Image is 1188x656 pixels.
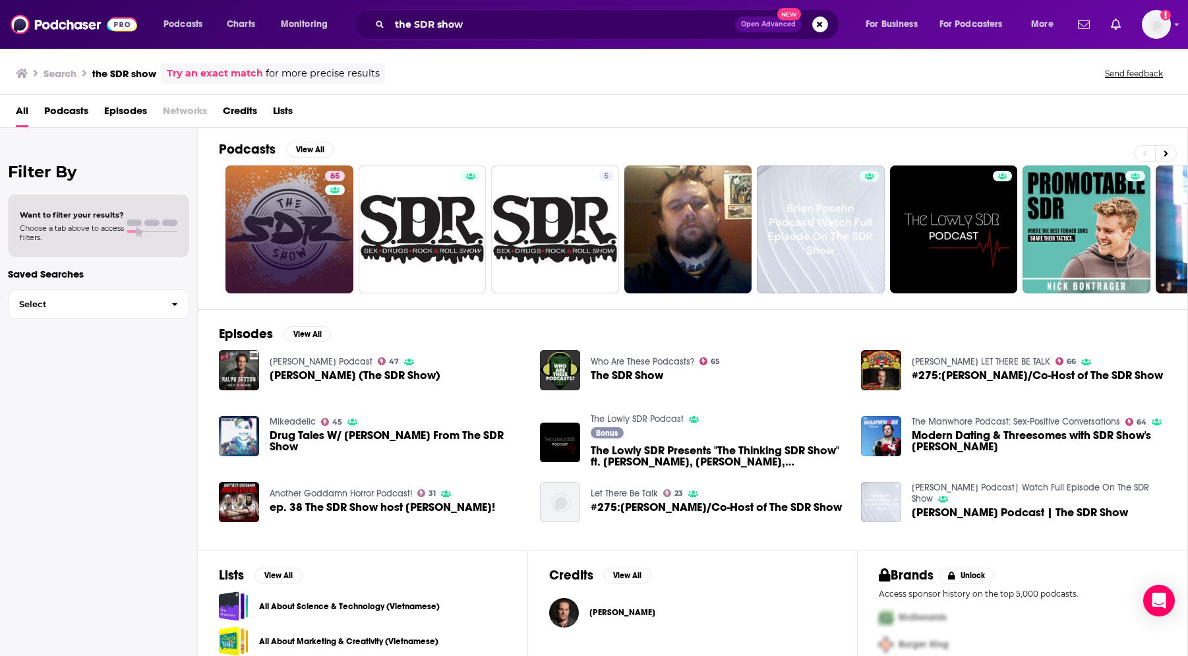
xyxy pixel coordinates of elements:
[879,567,934,583] h2: Brands
[861,482,901,522] a: Colin Quinn Podcast | The SDR Show
[389,359,399,365] span: 47
[259,599,440,614] a: All About Science & Technology (Vietnamese)
[8,289,189,319] button: Select
[912,430,1166,452] span: Modern Dating & Threesomes with SDR Show's [PERSON_NAME]
[390,14,735,35] input: Search podcasts, credits, & more...
[270,502,495,513] span: ep. 38 The SDR Show host [PERSON_NAME]!
[219,141,334,158] a: PodcastsView All
[219,416,259,456] img: Drug Tales W/ Ralph Sutton From The SDR Show
[866,15,918,34] span: For Business
[219,482,259,522] img: ep. 38 The SDR Show host Ralph Sutton!
[591,502,842,513] a: #275:Ralph Sutton/Co-Host of The SDR Show
[899,612,947,623] span: McDonalds
[549,591,837,634] button: Ralph SuttonRalph Sutton
[591,445,845,467] span: The Lowly SDR Presents "The Thinking SDR Show" ft. [PERSON_NAME], [PERSON_NAME], [PERSON_NAME]
[879,589,1166,599] p: Access sponsor history on the top 5,000 podcasts.
[931,14,1022,35] button: open menu
[219,326,331,342] a: EpisodesView All
[270,502,495,513] a: ep. 38 The SDR Show host Ralph Sutton!
[254,568,302,583] button: View All
[777,8,801,20] span: New
[325,171,345,181] a: 65
[663,489,684,497] a: 23
[270,370,440,381] a: Ralph Sutton (The SDR Show)
[163,15,202,34] span: Podcasts
[223,100,257,127] a: Credits
[270,430,524,452] a: Drug Tales W/ Ralph Sutton From The SDR Show
[1125,418,1147,426] a: 64
[11,12,137,37] img: Podchaser - Follow, Share and Rate Podcasts
[912,356,1050,367] a: Dean Delray's LET THERE BE TALK
[273,100,293,127] a: Lists
[591,488,658,499] a: Let There Be Talk
[283,326,331,342] button: View All
[8,268,189,280] p: Saved Searches
[591,413,684,425] a: The Lowly SDR Podcast
[9,300,161,309] span: Select
[711,359,720,365] span: 65
[899,639,949,650] span: Burger King
[540,482,580,522] a: #275:Ralph Sutton/Co-Host of The SDR Show
[281,15,328,34] span: Monitoring
[1067,359,1076,365] span: 66
[219,350,259,390] img: Ralph Sutton (The SDR Show)
[1031,15,1054,34] span: More
[44,100,88,127] a: Podcasts
[939,15,1003,34] span: For Podcasters
[861,350,901,390] img: #275:Ralph Sutton/Co-Host of The SDR Show
[1143,585,1175,616] div: Open Intercom Messenger
[912,482,1149,504] a: Brian Posehn Podcast| Watch Full Episode On The SDR Show
[591,370,663,381] a: The SDR Show
[270,370,440,381] span: [PERSON_NAME] (The SDR Show)
[259,634,438,649] a: All About Marketing & Creativity (Vietnamese)
[219,591,249,621] a: All About Science & Technology (Vietnamese)
[741,21,796,28] span: Open Advanced
[599,171,614,181] a: 5
[589,607,655,618] a: Ralph Sutton
[332,419,342,425] span: 45
[1106,13,1126,36] a: Show notifications dropdown
[549,598,579,628] img: Ralph Sutton
[874,604,899,631] img: First Pro Logo
[417,489,436,497] a: 31
[939,568,995,583] button: Unlock
[1022,14,1070,35] button: open menu
[20,224,124,242] span: Choose a tab above to access filters.
[540,423,580,463] img: The Lowly SDR Presents "The Thinking SDR Show" ft. Nadir Mansor, Valerie Han, Erica Fabela
[92,67,156,80] h3: the SDR show
[735,16,802,32] button: Open AdvancedNew
[589,607,655,618] span: [PERSON_NAME]
[674,491,683,496] span: 23
[912,507,1128,518] span: [PERSON_NAME] Podcast | The SDR Show
[8,162,189,181] h2: Filter By
[330,170,340,183] span: 65
[167,66,263,81] a: Try an exact match
[16,100,28,127] span: All
[218,14,263,35] a: Charts
[1055,357,1077,365] a: 66
[699,357,721,365] a: 65
[596,429,618,437] span: Bonus
[591,445,845,467] a: The Lowly SDR Presents "The Thinking SDR Show" ft. Nadir Mansor, Valerie Han, Erica Fabela
[378,357,400,365] a: 47
[856,14,934,35] button: open menu
[604,568,651,583] button: View All
[321,418,343,426] a: 45
[154,14,220,35] button: open menu
[44,67,76,80] h3: Search
[1073,13,1095,36] a: Show notifications dropdown
[861,416,901,456] img: Modern Dating & Threesomes with SDR Show's Ralph Sutton
[549,567,593,583] h2: Credits
[163,100,207,127] span: Networks
[270,430,524,452] span: Drug Tales W/ [PERSON_NAME] From The SDR Show
[219,326,273,342] h2: Episodes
